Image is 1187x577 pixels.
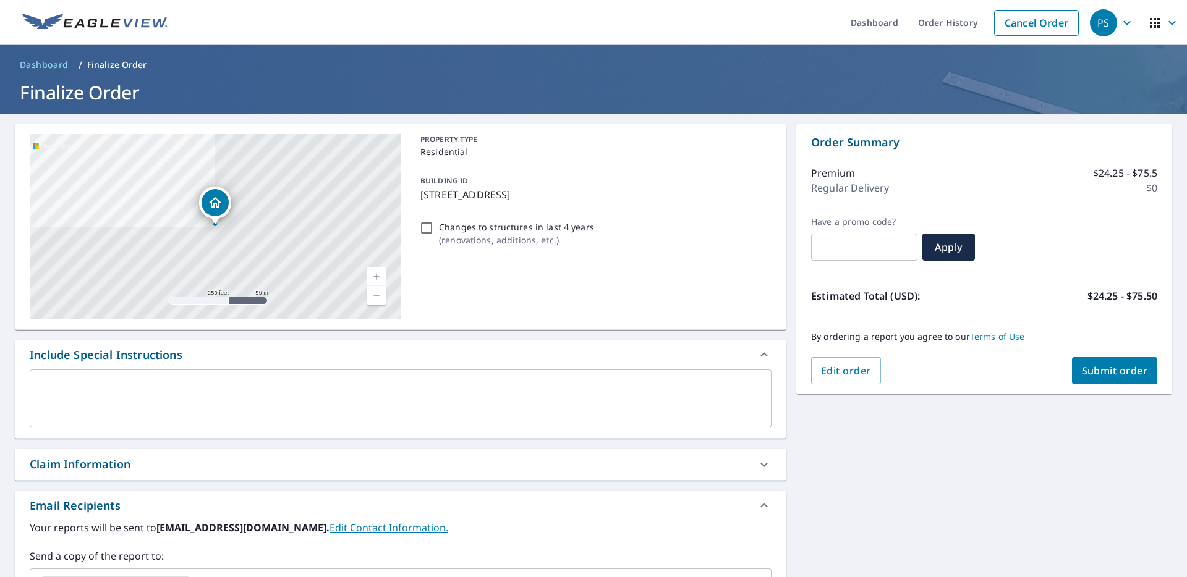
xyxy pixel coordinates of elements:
[15,449,786,480] div: Claim Information
[87,59,147,71] p: Finalize Order
[439,221,594,234] p: Changes to structures in last 4 years
[30,549,772,563] label: Send a copy of the report to:
[15,340,786,369] div: Include Special Instructions
[811,331,1157,342] p: By ordering a report you agree to our
[420,175,468,186] p: BUILDING ID
[367,286,386,305] a: Current Level 17, Zoom Out
[15,55,1172,75] nav: breadcrumb
[970,331,1025,342] a: Terms of Use
[811,166,855,180] p: Premium
[1146,180,1157,195] p: $0
[811,288,984,303] p: Estimated Total (USD):
[994,10,1079,36] a: Cancel Order
[811,134,1157,151] p: Order Summary
[22,14,168,32] img: EV Logo
[821,364,871,377] span: Edit order
[330,521,448,534] a: EditContactInfo
[79,57,82,72] li: /
[1072,357,1158,384] button: Submit order
[15,491,786,520] div: Email Recipients
[811,357,881,384] button: Edit order
[30,347,182,363] div: Include Special Instructions
[20,59,69,71] span: Dashboard
[30,497,121,514] div: Email Recipients
[199,187,231,225] div: Dropped pin, building 1, Residential property, 115 Moose Rdg Grand Marais, MN 55604
[367,267,386,286] a: Current Level 17, Zoom In
[420,134,767,145] p: PROPERTY TYPE
[932,240,965,254] span: Apply
[1087,288,1157,303] p: $24.25 - $75.50
[15,55,74,75] a: Dashboard
[1082,364,1148,377] span: Submit order
[30,520,772,535] label: Your reports will be sent to
[811,216,917,227] label: Have a promo code?
[922,234,975,261] button: Apply
[1093,166,1157,180] p: $24.25 - $75.5
[420,145,767,158] p: Residential
[156,521,330,534] b: [EMAIL_ADDRESS][DOMAIN_NAME].
[811,180,889,195] p: Regular Delivery
[420,187,767,202] p: [STREET_ADDRESS]
[1090,9,1117,36] div: PS
[439,234,594,246] p: ( renovations, additions, etc. )
[15,80,1172,105] h1: Finalize Order
[30,456,130,473] div: Claim Information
